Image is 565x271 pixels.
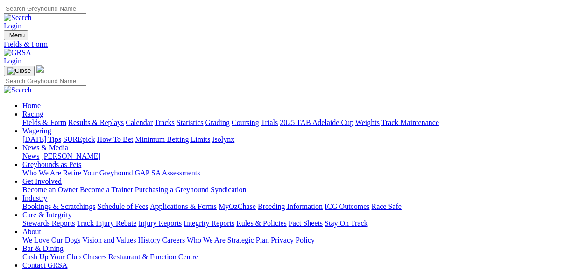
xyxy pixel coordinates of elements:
[232,118,259,126] a: Coursing
[22,219,75,227] a: Stewards Reports
[68,118,124,126] a: Results & Replays
[22,219,561,228] div: Care & Integrity
[271,236,315,244] a: Privacy Policy
[22,186,561,194] div: Get Involved
[9,32,25,39] span: Menu
[22,118,561,127] div: Racing
[205,118,230,126] a: Grading
[150,202,217,210] a: Applications & Forms
[4,30,28,40] button: Toggle navigation
[22,177,62,185] a: Get Involved
[36,65,44,73] img: logo-grsa-white.png
[325,219,367,227] a: Stay On Track
[22,135,61,143] a: [DATE] Tips
[82,236,136,244] a: Vision and Values
[184,219,234,227] a: Integrity Reports
[22,202,561,211] div: Industry
[4,40,561,49] a: Fields & Form
[355,118,380,126] a: Weights
[22,110,43,118] a: Racing
[162,236,185,244] a: Careers
[77,219,136,227] a: Track Injury Rebate
[4,66,35,76] button: Toggle navigation
[4,22,21,30] a: Login
[258,202,323,210] a: Breeding Information
[22,202,95,210] a: Bookings & Scratchings
[4,76,86,86] input: Search
[22,152,561,160] div: News & Media
[135,169,200,177] a: GAP SA Assessments
[219,202,256,210] a: MyOzChase
[22,253,561,261] div: Bar & Dining
[126,118,153,126] a: Calendar
[4,57,21,65] a: Login
[83,253,198,261] a: Chasers Restaurant & Function Centre
[22,194,47,202] a: Industry
[138,219,182,227] a: Injury Reports
[4,49,31,57] img: GRSA
[236,219,287,227] a: Rules & Policies
[22,169,561,177] div: Greyhounds as Pets
[22,228,41,236] a: About
[4,14,32,22] img: Search
[212,135,234,143] a: Isolynx
[22,127,51,135] a: Wagering
[22,169,61,177] a: Who We Are
[138,236,160,244] a: History
[63,169,133,177] a: Retire Your Greyhound
[261,118,278,126] a: Trials
[22,152,39,160] a: News
[7,67,31,75] img: Close
[97,202,148,210] a: Schedule of Fees
[63,135,95,143] a: SUREpick
[4,86,32,94] img: Search
[22,102,41,110] a: Home
[187,236,226,244] a: Who We Are
[22,144,68,152] a: News & Media
[22,135,561,144] div: Wagering
[22,211,72,219] a: Care & Integrity
[22,261,67,269] a: Contact GRSA
[4,4,86,14] input: Search
[371,202,401,210] a: Race Safe
[211,186,246,194] a: Syndication
[135,186,209,194] a: Purchasing a Greyhound
[280,118,353,126] a: 2025 TAB Adelaide Cup
[177,118,204,126] a: Statistics
[97,135,134,143] a: How To Bet
[381,118,439,126] a: Track Maintenance
[227,236,269,244] a: Strategic Plan
[22,118,66,126] a: Fields & Form
[289,219,323,227] a: Fact Sheets
[22,253,81,261] a: Cash Up Your Club
[22,236,80,244] a: We Love Our Dogs
[135,135,210,143] a: Minimum Betting Limits
[325,202,369,210] a: ICG Outcomes
[155,118,175,126] a: Tracks
[22,186,78,194] a: Become an Owner
[80,186,133,194] a: Become a Trainer
[22,236,561,244] div: About
[22,244,64,252] a: Bar & Dining
[22,160,81,168] a: Greyhounds as Pets
[41,152,100,160] a: [PERSON_NAME]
